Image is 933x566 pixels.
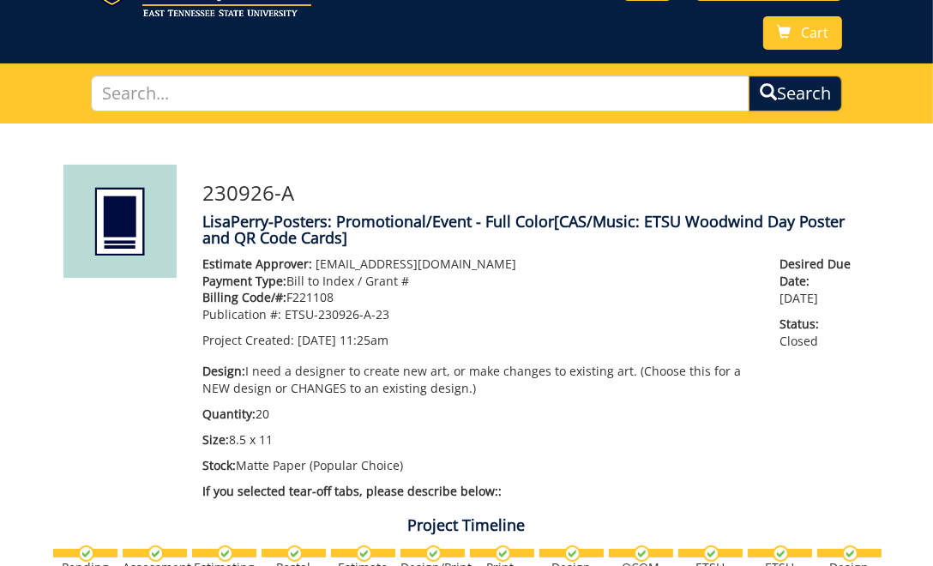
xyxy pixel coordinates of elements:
[780,316,870,333] span: Status:
[217,545,233,562] img: checkmark
[202,289,286,305] span: Billing Code/#:
[202,483,502,499] span: If you selected tear-off tabs, please describe below::
[202,431,755,449] p: 8.5 x 11
[202,363,245,379] span: Design:
[202,182,870,204] h3: 230926-A
[749,75,842,112] button: Search
[780,256,870,290] span: Desired Due Date:
[763,16,842,50] a: Cart
[202,363,755,397] p: I need a designer to create new art, or make changes to existing art. (Choose this for a NEW desi...
[780,256,870,307] p: [DATE]
[425,545,442,562] img: checkmark
[91,75,750,112] input: Search...
[286,545,303,562] img: checkmark
[285,306,389,322] span: ETSU-230926-A-23
[202,289,755,306] p: F221108
[703,545,719,562] img: checkmark
[780,316,870,350] p: Closed
[202,332,294,348] span: Project Created:
[634,545,650,562] img: checkmark
[202,256,312,272] span: Estimate Approver:
[63,165,177,278] img: Product featured image
[202,431,229,448] span: Size:
[202,457,755,474] p: Matte Paper (Popular Choice)
[202,406,755,423] p: 20
[202,214,870,248] h4: LisaPerry-Posters: Promotional/Event - Full Color
[202,406,256,422] span: Quantity:
[147,545,164,562] img: checkmark
[202,306,281,322] span: Publication #:
[356,545,372,562] img: checkmark
[773,545,789,562] img: checkmark
[202,273,286,289] span: Payment Type:
[842,545,858,562] img: checkmark
[78,545,94,562] img: checkmark
[298,332,388,348] span: [DATE] 11:25am
[801,23,828,42] span: Cart
[51,517,882,534] h4: Project Timeline
[495,545,511,562] img: checkmark
[202,211,846,249] span: [CAS/Music: ETSU Woodwind Day Poster and QR Code Cards]
[202,457,236,473] span: Stock:
[202,273,755,290] p: Bill to Index / Grant #
[564,545,581,562] img: checkmark
[202,256,755,273] p: [EMAIL_ADDRESS][DOMAIN_NAME]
